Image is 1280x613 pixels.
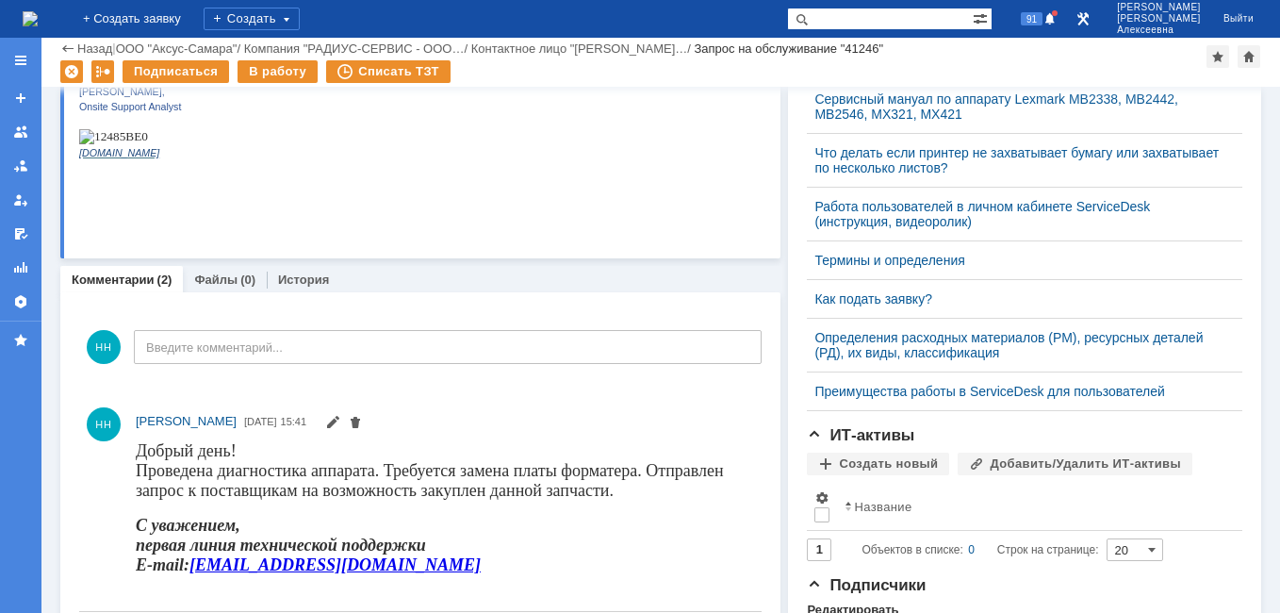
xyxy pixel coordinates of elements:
span: Удалить [348,417,363,432]
span: 15:41 [281,416,307,427]
span: BM [265,45,285,60]
span: FDN [314,45,341,60]
span: Настройки [814,490,829,505]
a: Контактное лицо "[PERSON_NAME]… [471,41,688,56]
div: Сделать домашней страницей [1238,45,1260,68]
a: ООО "Аксус-Самара" [116,41,238,56]
a: История [278,273,329,287]
a: Сервисный мануал по аппарату Lexmark MB2338, MB2442, MB2546, MX321, MX421 [814,91,1220,122]
img: logo [23,11,38,26]
a: Отчеты [6,253,36,283]
a: Компания "РАДИУС-СЕРВИС - ООО… [244,41,465,56]
a: Мои согласования [6,219,36,249]
span: Pantum [215,45,260,60]
div: Работа с массовостью [91,60,114,83]
div: | [112,41,115,55]
span: [PERSON_NAME] [1117,2,1201,13]
strong: [EMAIL_ADDRESS][DOMAIN_NAME] [54,109,345,128]
span: Алексеевна [1117,25,1201,36]
span: ИТ-активы [807,426,914,444]
span: 5100 [285,45,314,60]
i: Строк на странице: [862,538,1098,561]
span: Подписчики [807,576,926,594]
a: Назад [77,41,112,56]
div: / [471,41,695,56]
a: Заявки на командах [6,117,36,147]
span: , [38,425,41,437]
span: [DATE] [244,416,277,427]
a: Что делать если принтер не захватывает бумагу или захватывает по несколько листов? [814,145,1220,175]
a: Определения расходных материалов (РМ), ресурсных деталей (РД), их виды, классификация [814,330,1220,360]
span: Расширенный поиск [973,8,992,26]
a: Термины и определения [814,253,1220,268]
a: Создать заявку [6,83,36,113]
div: (2) [157,273,172,287]
a: Перейти в интерфейс администратора [1072,8,1094,30]
div: Название [854,500,911,514]
div: Добавить в избранное [1206,45,1229,68]
span: +7 345 252 04 47 ext. 6016016 [18,321,149,331]
span: Объектов в списке: [862,543,962,556]
a: [EMAIL_ADDRESS][DOMAIN_NAME] [54,112,345,127]
a: Преимущества работы в ServiceDesk для пользователей [814,384,1220,399]
span: НН [87,330,121,364]
a: [PERSON_NAME] [136,412,237,431]
div: Запрос на обслуживание "41246" [695,41,884,56]
a: [EMAIL_ADDRESS][DOMAIN_NAME] [54,117,345,132]
th: Название [837,483,1227,531]
a: Как подать заявку? [814,291,1220,306]
span: [PERSON_NAME] [1117,13,1201,25]
div: / [244,41,471,56]
span: Редактировать [325,417,340,432]
span: 91 [1021,12,1042,25]
a: Файлы [194,273,238,287]
span: [PERSON_NAME] [136,414,237,428]
div: Удалить [60,60,83,83]
strong: [EMAIL_ADDRESS][DOMAIN_NAME] [54,114,345,133]
a: Комментарии [72,273,155,287]
span: u [62,351,68,361]
a: Перейти на домашнюю страницу [23,11,38,26]
a: Работа пользователей в личном кабинете ServiceDesk (инструкция, видеоролик) [814,199,1220,229]
div: Создать [204,8,300,30]
a: Мои заявки [6,185,36,215]
a: Заявки в моей ответственности [6,151,36,181]
div: / [116,41,244,56]
a: Настройки [6,287,36,317]
div: 0 [968,538,975,561]
div: (0) [240,273,255,287]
